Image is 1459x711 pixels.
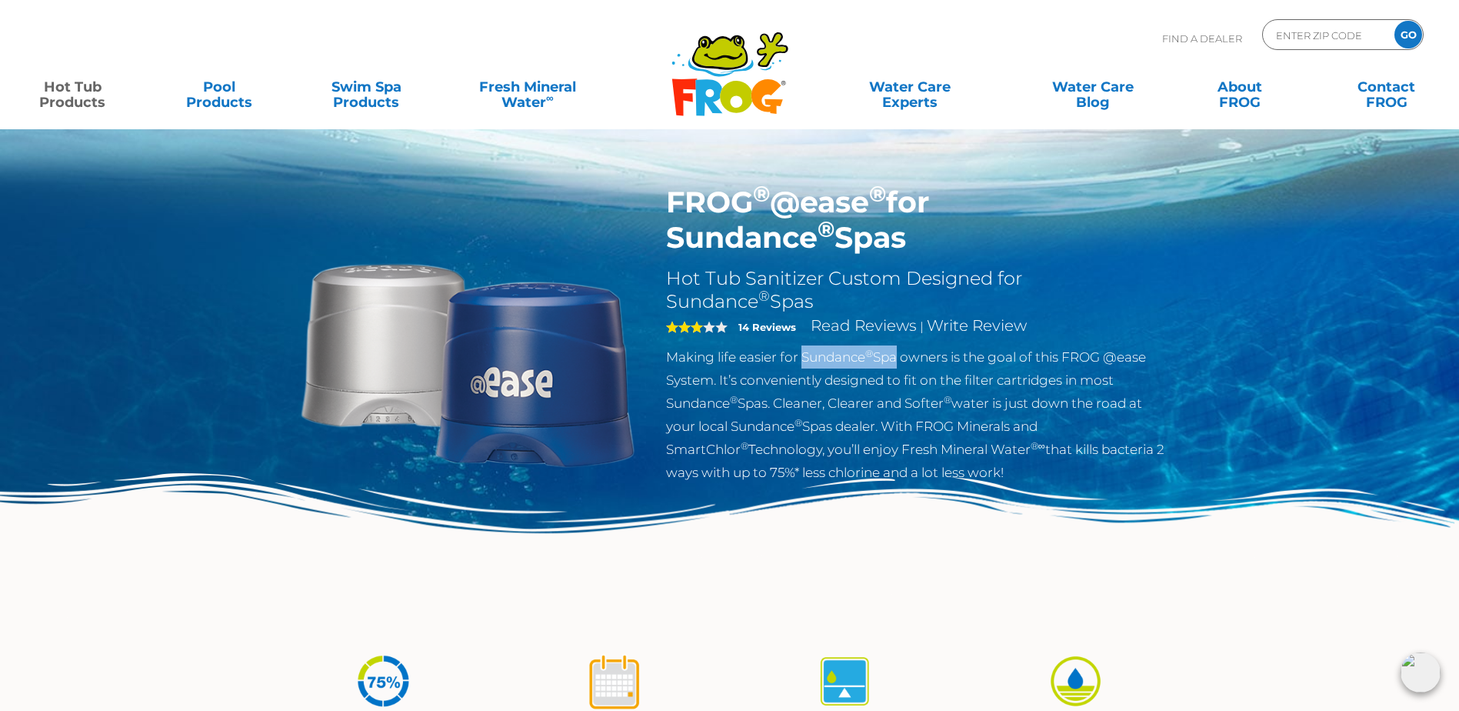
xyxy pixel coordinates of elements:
p: Making life easier for Sundance Spa owners is the goal of this FROG @ease System. It’s convenient... [666,345,1168,484]
a: Hot TubProducts [15,72,130,102]
span: 3 [666,321,703,333]
a: Water CareBlog [1035,72,1150,102]
a: ContactFROG [1329,72,1444,102]
sup: ® [730,394,738,406]
a: PoolProducts [162,72,277,102]
sup: ® [794,417,802,429]
p: Find A Dealer [1162,19,1242,58]
input: GO [1394,21,1422,48]
a: Read Reviews [811,316,917,335]
img: icon-atease-self-regulates [816,653,874,710]
sup: ∞ [546,92,554,104]
sup: ® [758,288,770,305]
sup: ® [865,348,873,359]
a: Write Review [927,316,1027,335]
img: openIcon [1401,653,1441,693]
sup: ® [869,180,886,207]
sup: ® [944,394,951,406]
sup: ® [741,440,748,452]
a: Swim SpaProducts [309,72,424,102]
h1: FROG @ease for Sundance Spas [666,185,1168,255]
a: AboutFROG [1182,72,1297,102]
img: icon-atease-shock-once [585,653,643,710]
sup: ® [818,215,834,242]
strong: 14 Reviews [738,321,796,333]
a: Water CareExperts [818,72,1003,102]
img: icon-atease-easy-on [1047,653,1104,710]
sup: ®∞ [1031,440,1045,452]
img: Sundance-cartridges-2.png [291,185,644,537]
span: | [920,319,924,334]
sup: ® [753,180,770,207]
input: Zip Code Form [1274,24,1378,46]
h2: Hot Tub Sanitizer Custom Designed for Sundance Spas [666,267,1168,313]
a: Fresh MineralWater∞ [456,72,599,102]
img: icon-atease-75percent-less [355,653,412,710]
